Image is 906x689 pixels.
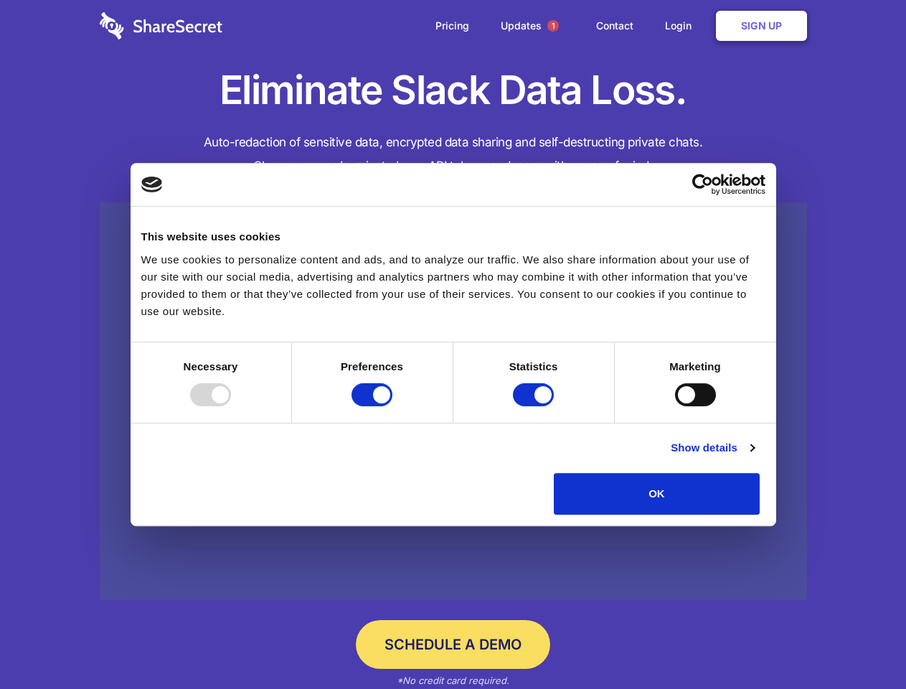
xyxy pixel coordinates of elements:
a: Login [651,4,713,48]
strong: Preferences [341,360,403,372]
a: Wistia video thumbnail [100,202,807,601]
img: logo-wordmark-white-trans-d4663122ce5f474addd5e946df7df03e33cb6a1c49d2221995e7729f52c070b2.svg [100,12,222,39]
div: We use cookies to personalize content and ads, and to analyze our traffic. We also share informat... [141,251,765,320]
img: logo [141,177,163,192]
a: Schedule a Demo [356,620,550,669]
a: Show details [671,439,754,456]
a: Sign Up [716,11,807,41]
em: *No credit card required. [397,675,509,686]
h4: Auto-redaction of sensitive data, encrypted data sharing and self-destructing private chats. Shar... [100,131,807,178]
span: 1 [547,20,559,32]
a: Pricing [421,4,483,48]
strong: Marketing [669,360,721,372]
div: This website uses cookies [141,228,765,245]
a: Usercentrics Cookiebot - opens in a new window [640,174,765,195]
h1: Eliminate Slack Data Loss. [100,65,807,116]
a: Contact [582,4,648,48]
button: OK [554,473,760,515]
strong: Necessary [184,360,238,372]
strong: Statistics [509,360,558,372]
